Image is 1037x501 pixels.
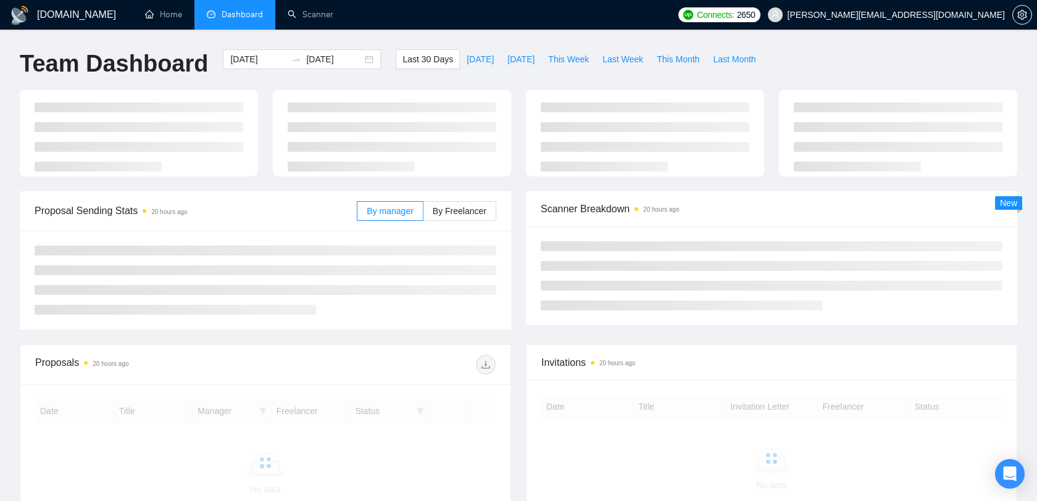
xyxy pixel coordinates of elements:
button: Last Week [596,49,650,69]
span: Connects: [697,8,734,22]
span: to [291,54,301,64]
span: By Freelancer [433,206,486,216]
span: Scanner Breakdown [541,201,1002,217]
button: This Week [541,49,596,69]
a: homeHome [145,9,182,20]
a: setting [1012,10,1032,20]
button: Last 30 Days [396,49,460,69]
span: Last Month [713,52,756,66]
input: End date [306,52,362,66]
time: 20 hours ago [599,360,635,366]
div: Proposals [35,355,265,375]
span: By manager [367,206,413,216]
span: dashboard [207,10,215,19]
a: searchScanner [288,9,333,20]
span: [DATE] [467,52,494,66]
button: This Month [650,49,706,69]
img: upwork-logo.png [683,10,693,20]
span: user [771,10,780,19]
div: Open Intercom Messenger [995,459,1025,489]
span: Proposal Sending Stats [35,203,357,218]
button: [DATE] [501,49,541,69]
span: Invitations [541,355,1002,370]
button: [DATE] [460,49,501,69]
time: 20 hours ago [151,209,187,215]
h1: Team Dashboard [20,49,208,78]
span: Last Week [602,52,643,66]
span: [DATE] [507,52,535,66]
time: 20 hours ago [93,360,128,367]
img: logo [10,6,30,25]
span: 2650 [737,8,756,22]
span: This Month [657,52,699,66]
span: swap-right [291,54,301,64]
span: This Week [548,52,589,66]
button: setting [1012,5,1032,25]
input: Start date [230,52,286,66]
button: Last Month [706,49,762,69]
span: Last 30 Days [402,52,453,66]
span: New [1000,198,1017,208]
span: Dashboard [222,9,263,20]
time: 20 hours ago [643,206,679,213]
